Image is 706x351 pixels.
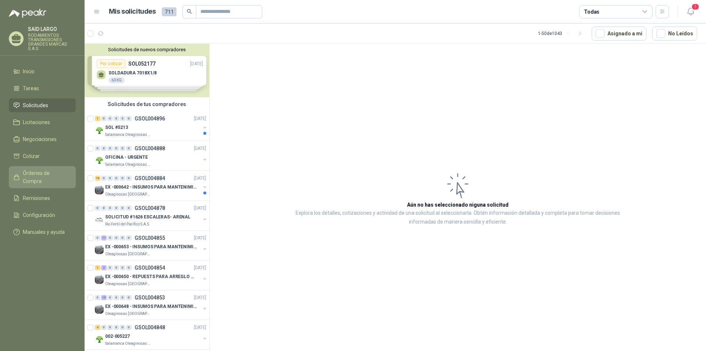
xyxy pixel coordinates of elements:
a: 4 0 0 0 0 0 GSOL004848[DATE] Company Logo002-005227Salamanca Oleaginosas SAS [95,323,208,347]
button: No Leídos [652,27,697,41]
p: OFICINA - URGENTE [105,154,148,161]
span: Cotizar [23,152,40,160]
a: Negociaciones [9,132,76,146]
div: 0 [107,146,113,151]
div: 0 [95,146,100,151]
p: [DATE] [194,264,206,271]
span: Órdenes de Compra [23,169,69,185]
div: 0 [95,295,100,300]
div: 0 [120,325,125,330]
a: 0 15 0 0 0 0 GSOL004853[DATE] Company LogoEX -000648 - INSUMOS PARA MANTENIMIENITO MECANICOOleagi... [95,293,208,317]
span: Configuración [23,211,55,219]
p: [DATE] [194,205,206,212]
div: 0 [95,235,100,241]
div: 0 [120,146,125,151]
div: 0 [101,116,107,121]
a: 10 0 0 0 0 0 GSOL004884[DATE] Company LogoEX -000642 - INSUMOS PARA MANTENIMIENTO PREVENTIVOOleag... [95,174,208,197]
p: Salamanca Oleaginosas SAS [105,132,151,138]
img: Company Logo [95,305,104,314]
div: 0 [114,235,119,241]
p: GSOL004888 [135,146,165,151]
p: SOLICITUD #1626 ESCALERAS- ARENAL [105,214,190,221]
p: [DATE] [194,145,206,152]
a: Tareas [9,81,76,95]
div: 1 - 50 de 1043 [538,28,586,39]
div: 0 [107,176,113,181]
a: Órdenes de Compra [9,166,76,188]
p: 002-005227 [105,333,130,340]
img: Company Logo [95,156,104,165]
img: Company Logo [95,275,104,284]
p: GSOL004854 [135,265,165,270]
div: 0 [126,325,132,330]
div: 15 [101,295,107,300]
div: 1 [95,116,100,121]
img: Company Logo [95,245,104,254]
p: EX -000653 - INSUMOS PARA MANTENIMIENTO A CADENAS [105,243,197,250]
button: 1 [684,5,697,18]
span: Manuales y ayuda [23,228,65,236]
p: [DATE] [194,115,206,122]
h1: Mis solicitudes [109,6,156,17]
p: GSOL004853 [135,295,165,300]
p: Oleaginosas [GEOGRAPHIC_DATA][PERSON_NAME] [105,251,151,257]
p: SOL #5213 [105,124,128,131]
div: 0 [101,206,107,211]
div: 0 [107,265,113,270]
div: 0 [126,265,132,270]
p: GSOL004884 [135,176,165,181]
div: 0 [126,116,132,121]
div: 0 [120,116,125,121]
span: Solicitudes [23,101,48,109]
p: EX -000648 - INSUMOS PARA MANTENIMIENITO MECANICO [105,303,197,310]
span: Inicio [23,67,35,76]
img: Company Logo [95,186,104,194]
span: Tareas [23,84,39,92]
p: GSOL004855 [135,235,165,241]
div: 0 [120,206,125,211]
a: Cotizar [9,149,76,163]
p: Salamanca Oleaginosas SAS [105,162,151,168]
div: 0 [101,325,107,330]
div: 0 [114,295,119,300]
a: 1 2 0 0 0 0 GSOL004854[DATE] Company LogoEX -000650 - REPUESTS PARA ARREGLO BOMBA DE PLANTAOleagi... [95,263,208,287]
a: 1 0 0 0 0 0 GSOL004896[DATE] Company LogoSOL #5213Salamanca Oleaginosas SAS [95,114,208,138]
div: 0 [114,176,119,181]
a: Manuales y ayuda [9,225,76,239]
p: [DATE] [194,324,206,331]
a: Configuración [9,208,76,222]
p: [DATE] [194,294,206,301]
div: 0 [120,265,125,270]
a: Remisiones [9,191,76,205]
p: [DATE] [194,175,206,182]
span: Licitaciones [23,118,50,126]
a: Inicio [9,64,76,78]
div: 0 [126,146,132,151]
p: Salamanca Oleaginosas SAS [105,341,151,347]
span: search [187,9,192,14]
div: Solicitudes de tus compradores [85,97,209,111]
div: 0 [126,235,132,241]
a: Solicitudes [9,98,76,112]
div: 0 [101,146,107,151]
p: GSOL004848 [135,325,165,330]
div: 1 [95,265,100,270]
p: GSOL004896 [135,116,165,121]
div: 0 [114,116,119,121]
div: 0 [120,295,125,300]
div: 0 [107,235,113,241]
a: 0 0 0 0 0 0 GSOL004878[DATE] Company LogoSOLICITUD #1626 ESCALERAS- ARENALRio Fertil del Pacífico... [95,204,208,227]
div: 0 [126,295,132,300]
div: 0 [126,206,132,211]
div: 0 [95,206,100,211]
button: Solicitudes de nuevos compradores [88,47,206,52]
p: Oleaginosas [GEOGRAPHIC_DATA][PERSON_NAME] [105,281,151,287]
p: EX -000642 - INSUMOS PARA MANTENIMIENTO PREVENTIVO [105,184,197,191]
p: SAID LARGO [28,27,76,32]
p: Oleaginosas [GEOGRAPHIC_DATA][PERSON_NAME] [105,192,151,197]
p: Rio Fertil del Pacífico S.A.S. [105,221,150,227]
div: 0 [114,206,119,211]
div: 4 [95,325,100,330]
img: Logo peakr [9,9,46,18]
div: 0 [114,265,119,270]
